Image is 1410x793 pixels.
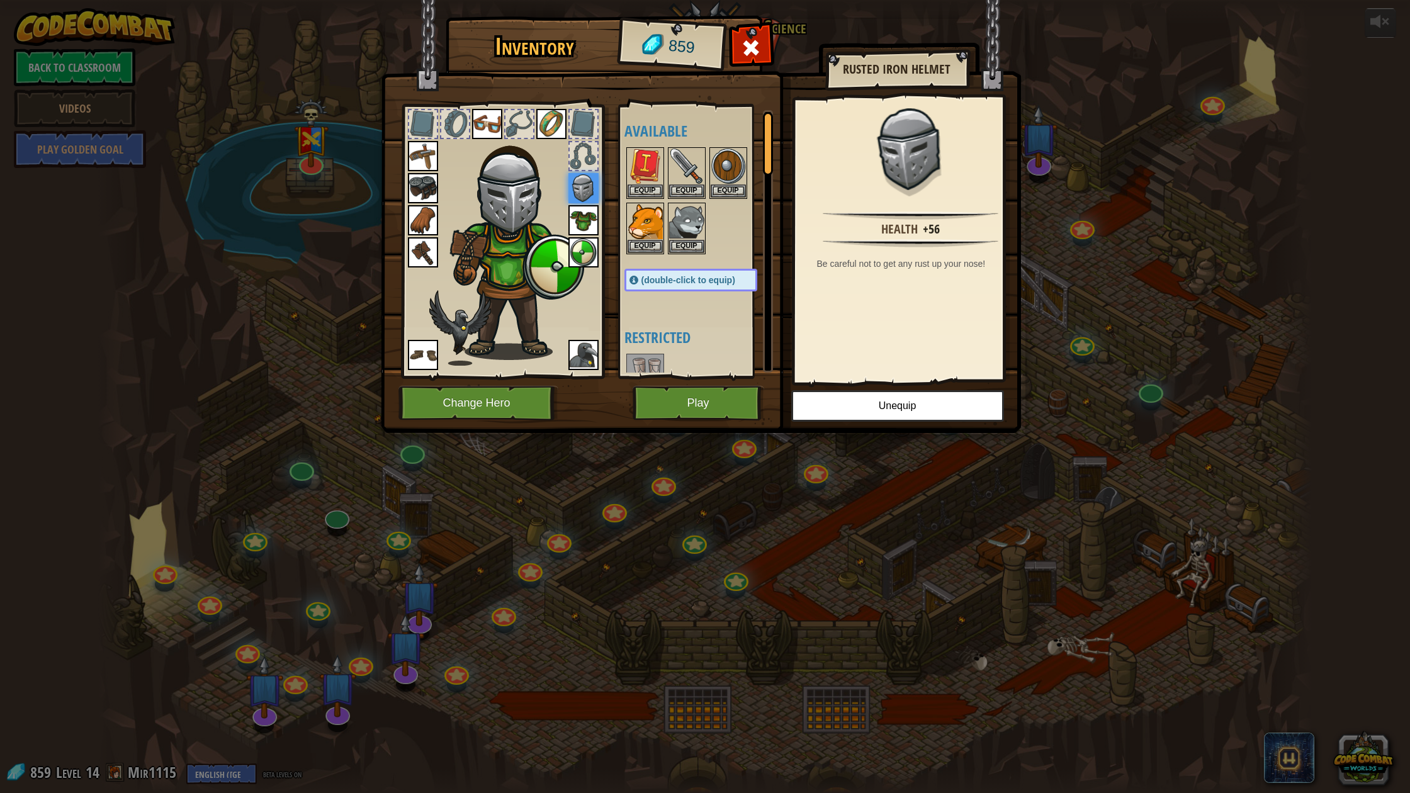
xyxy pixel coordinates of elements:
[408,141,438,171] img: portrait.png
[408,205,438,235] img: portrait.png
[669,149,704,184] img: portrait.png
[823,211,998,220] img: hr.png
[628,149,663,184] img: portrait.png
[472,109,502,139] img: portrait.png
[408,237,438,267] img: portrait.png
[669,240,704,253] button: Equip
[624,123,782,139] h4: Available
[838,62,956,76] h2: Rusted Iron Helmet
[628,240,663,253] button: Equip
[454,33,615,60] h1: Inventory
[408,173,438,203] img: portrait.png
[429,290,491,366] img: raven-paper-doll.png
[624,329,782,346] h4: Restricted
[711,184,746,198] button: Equip
[817,257,1011,270] div: Be careful not to get any rust up your nose!
[881,220,918,239] div: Health
[398,386,558,420] button: Change Hero
[568,237,599,267] img: portrait.png
[628,355,663,390] img: portrait.png
[667,35,696,59] span: 859
[568,205,599,235] img: portrait.png
[870,108,952,190] img: portrait.png
[628,204,663,239] img: portrait.png
[408,340,438,370] img: portrait.png
[669,184,704,198] button: Equip
[711,149,746,184] img: portrait.png
[628,184,663,198] button: Equip
[536,109,567,139] img: portrait.png
[641,275,735,285] span: (double-click to equip)
[633,386,764,420] button: Play
[449,128,584,360] img: female.png
[791,390,1004,422] button: Unequip
[823,239,998,247] img: hr.png
[568,173,599,203] img: portrait.png
[669,204,704,239] img: portrait.png
[568,340,599,370] img: portrait.png
[923,220,940,239] div: +56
